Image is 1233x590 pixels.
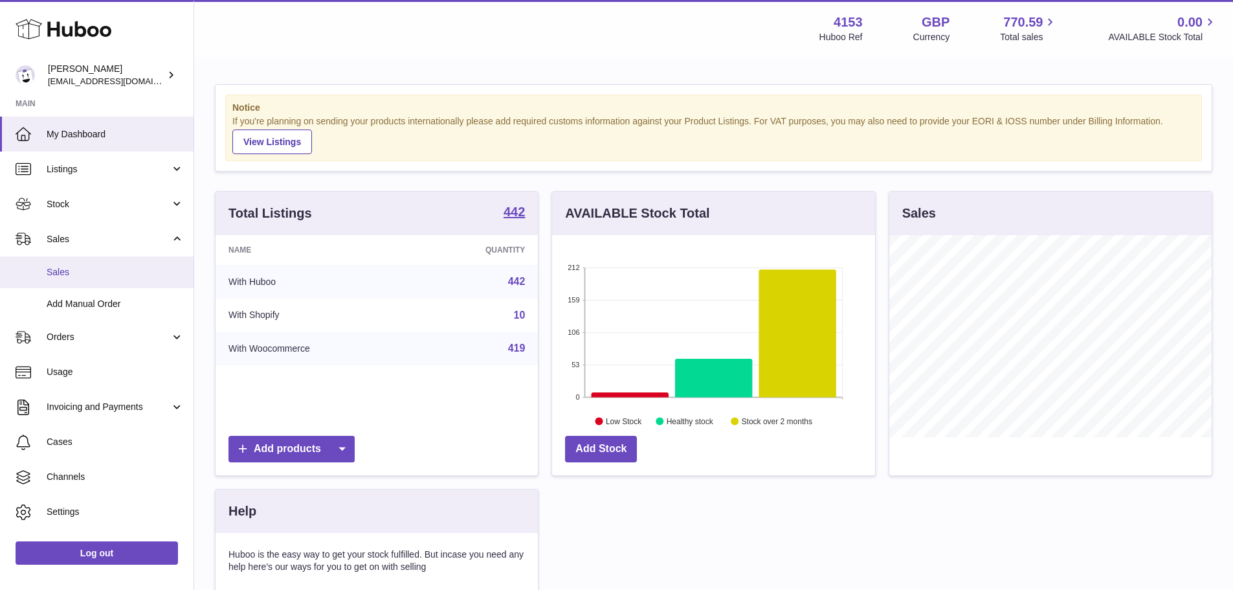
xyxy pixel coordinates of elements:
[913,31,950,43] div: Currency
[228,205,312,222] h3: Total Listings
[1108,31,1217,43] span: AVAILABLE Stock Total
[216,235,416,265] th: Name
[667,416,714,425] text: Healthy stock
[416,235,538,265] th: Quantity
[606,416,642,425] text: Low Stock
[1000,14,1058,43] a: 770.59 Total sales
[576,393,580,401] text: 0
[508,276,526,287] a: 442
[1003,14,1043,31] span: 770.59
[572,361,580,369] text: 53
[48,76,190,86] span: [EMAIL_ADDRESS][DOMAIN_NAME]
[47,366,184,378] span: Usage
[819,31,863,43] div: Huboo Ref
[504,205,525,218] strong: 442
[565,205,709,222] h3: AVAILABLE Stock Total
[565,436,637,462] a: Add Stock
[232,115,1195,154] div: If you're planning on sending your products internationally please add required customs informati...
[228,436,355,462] a: Add products
[228,503,256,520] h3: Help
[47,198,170,210] span: Stock
[47,163,170,176] span: Listings
[47,233,170,245] span: Sales
[568,296,579,304] text: 159
[508,343,526,354] a: 419
[47,298,184,310] span: Add Manual Order
[228,549,525,573] p: Huboo is the easy way to get your stock fulfilled. But incase you need any help here's our ways f...
[47,128,184,141] span: My Dashboard
[834,14,863,31] strong: 4153
[216,299,416,332] td: With Shopify
[216,332,416,365] td: With Woocommerce
[568,264,579,271] text: 212
[1108,14,1217,43] a: 0.00 AVAILABLE Stock Total
[47,506,184,518] span: Settings
[902,205,936,222] h3: Sales
[47,331,170,343] span: Orders
[232,130,312,154] a: View Listings
[568,328,579,336] text: 106
[48,63,164,87] div: [PERSON_NAME]
[504,205,525,221] a: 442
[16,65,35,85] img: internalAdmin-4153@internal.huboo.com
[1000,31,1058,43] span: Total sales
[47,436,184,448] span: Cases
[1177,14,1203,31] span: 0.00
[922,14,950,31] strong: GBP
[16,541,178,565] a: Log out
[742,416,812,425] text: Stock over 2 months
[514,310,526,321] a: 10
[47,471,184,483] span: Channels
[216,265,416,299] td: With Huboo
[47,266,184,278] span: Sales
[47,401,170,413] span: Invoicing and Payments
[232,102,1195,114] strong: Notice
